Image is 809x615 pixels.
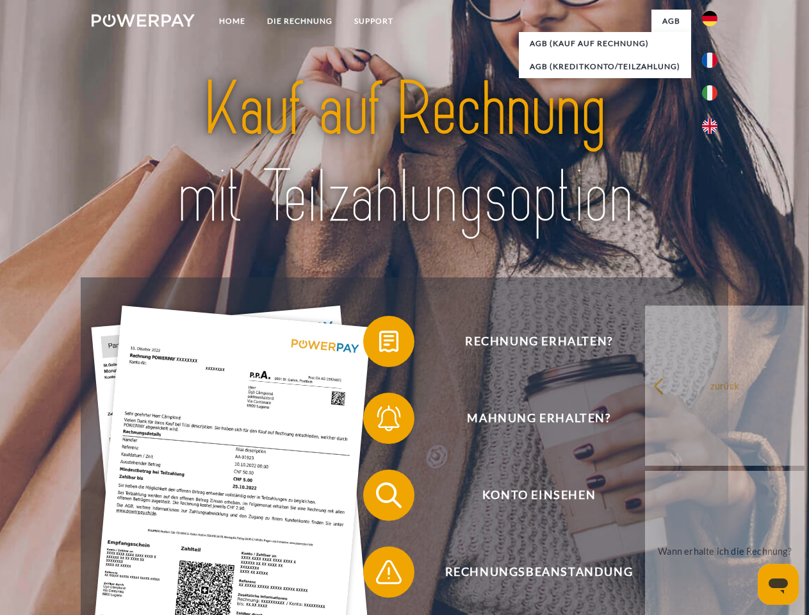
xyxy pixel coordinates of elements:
[653,542,797,559] div: Wann erhalte ich die Rechnung?
[122,61,687,245] img: title-powerpay_de.svg
[651,10,691,33] a: agb
[373,325,405,357] img: qb_bill.svg
[382,470,696,521] span: Konto einsehen
[373,479,405,511] img: qb_search.svg
[92,14,195,27] img: logo-powerpay-white.svg
[382,546,696,598] span: Rechnungsbeanstandung
[373,402,405,434] img: qb_bell.svg
[363,546,696,598] button: Rechnungsbeanstandung
[208,10,256,33] a: Home
[702,53,717,68] img: fr
[519,55,691,78] a: AGB (Kreditkonto/Teilzahlung)
[343,10,404,33] a: SUPPORT
[256,10,343,33] a: DIE RECHNUNG
[702,11,717,26] img: de
[519,32,691,55] a: AGB (Kauf auf Rechnung)
[653,377,797,394] div: zurück
[382,316,696,367] span: Rechnung erhalten?
[702,85,717,101] img: it
[363,470,696,521] button: Konto einsehen
[363,393,696,444] button: Mahnung erhalten?
[373,556,405,588] img: qb_warning.svg
[702,119,717,134] img: en
[363,316,696,367] button: Rechnung erhalten?
[758,564,799,605] iframe: Schaltfläche zum Öffnen des Messaging-Fensters
[382,393,696,444] span: Mahnung erhalten?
